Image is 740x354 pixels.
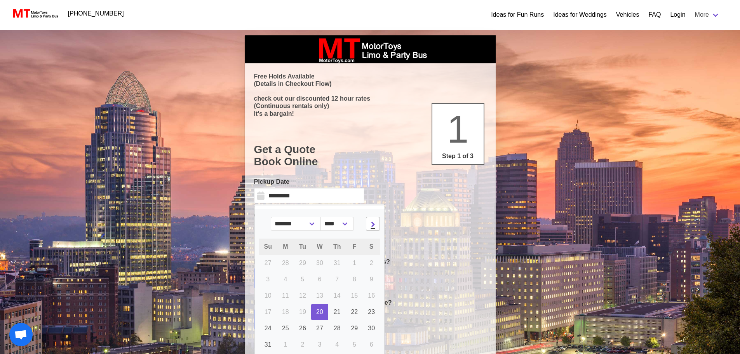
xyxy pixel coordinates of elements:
[335,276,339,283] span: 7
[299,243,306,250] span: Tu
[369,243,374,250] span: S
[282,260,289,266] span: 28
[648,10,661,19] a: FAQ
[265,325,272,331] span: 24
[283,243,288,250] span: M
[11,8,59,19] img: MotorToys Logo
[299,325,306,331] span: 26
[311,304,328,320] a: 20
[670,10,685,19] a: Login
[265,292,272,299] span: 10
[346,304,363,320] a: 22
[334,309,341,315] span: 21
[334,325,341,331] span: 28
[254,73,486,80] p: Free Holds Available
[353,341,356,348] span: 5
[333,243,341,250] span: Th
[282,325,289,331] span: 25
[370,276,373,283] span: 9
[553,10,607,19] a: Ideas for Weddings
[353,260,356,266] span: 1
[301,276,304,283] span: 5
[363,304,380,320] a: 23
[352,243,356,250] span: F
[265,260,272,266] span: 27
[254,177,364,187] label: Pickup Date
[353,276,356,283] span: 8
[318,276,322,283] span: 6
[254,95,486,102] p: check out our discounted 12 hour rates
[284,341,287,348] span: 1
[254,110,486,117] p: It's a bargain!
[266,276,270,283] span: 3
[328,320,346,337] a: 28
[368,309,375,315] span: 23
[368,325,375,331] span: 30
[259,320,277,337] a: 24
[277,320,294,337] a: 25
[368,292,375,299] span: 16
[318,341,322,348] span: 3
[370,341,373,348] span: 6
[351,325,358,331] span: 29
[351,309,358,315] span: 22
[299,260,306,266] span: 29
[284,276,287,283] span: 4
[282,292,289,299] span: 11
[447,107,469,151] span: 1
[299,292,306,299] span: 12
[312,35,428,63] img: box_logo_brand.jpeg
[317,243,322,250] span: W
[301,341,304,348] span: 2
[311,320,328,337] a: 27
[370,260,373,266] span: 2
[346,320,363,337] a: 29
[282,309,289,315] span: 18
[316,292,323,299] span: 13
[294,320,311,337] a: 26
[316,325,323,331] span: 27
[616,10,639,19] a: Vehicles
[254,102,486,110] p: (Continuous rentals only)
[351,292,358,299] span: 15
[690,7,724,23] a: More
[316,260,323,266] span: 30
[254,143,486,168] h1: Get a Quote Book Online
[491,10,544,19] a: Ideas for Fun Runs
[259,337,277,353] a: 31
[328,304,346,320] a: 21
[316,309,323,315] span: 20
[335,341,339,348] span: 4
[254,80,486,87] p: (Details in Checkout Flow)
[334,260,341,266] span: 31
[363,320,380,337] a: 30
[334,292,341,299] span: 14
[264,243,272,250] span: Su
[265,341,272,348] span: 31
[265,309,272,315] span: 17
[9,323,33,346] a: Open chat
[435,152,481,161] p: Step 1 of 3
[63,6,129,21] a: [PHONE_NUMBER]
[299,309,306,315] span: 19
